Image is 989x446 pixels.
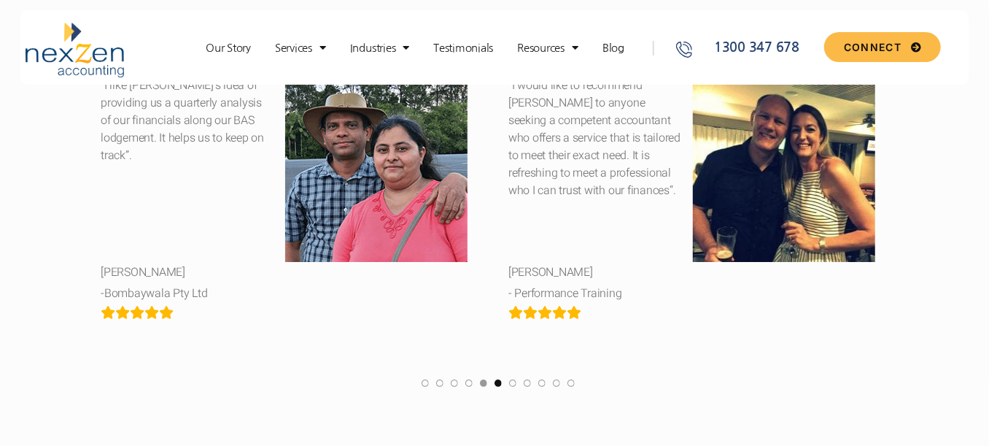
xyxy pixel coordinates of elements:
span: CONNECT [844,42,901,53]
span: 1300 347 678 [710,38,799,58]
nav: Menu [185,41,645,55]
a: 1300 347 678 [675,38,819,58]
a: Testimonials [426,41,500,55]
div: [PERSON_NAME] [508,264,887,281]
a: Services [268,41,333,55]
a: Industries [343,41,416,55]
a: Our Story [198,41,258,55]
div: -Bombaywala Pty Ltd [101,285,479,302]
div: [PERSON_NAME] [101,264,479,281]
div: “I would like to recommend [PERSON_NAME] to anyone seeking a competent accountant who offers a se... [508,77,887,199]
div: - Performance Training [508,285,887,302]
a: CONNECT [824,32,940,62]
a: Resources [510,41,586,55]
div: “I like [PERSON_NAME]’s idea of providing us a quarterly analysis of our financials along our BAS... [101,77,479,164]
a: Blog [595,41,632,55]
